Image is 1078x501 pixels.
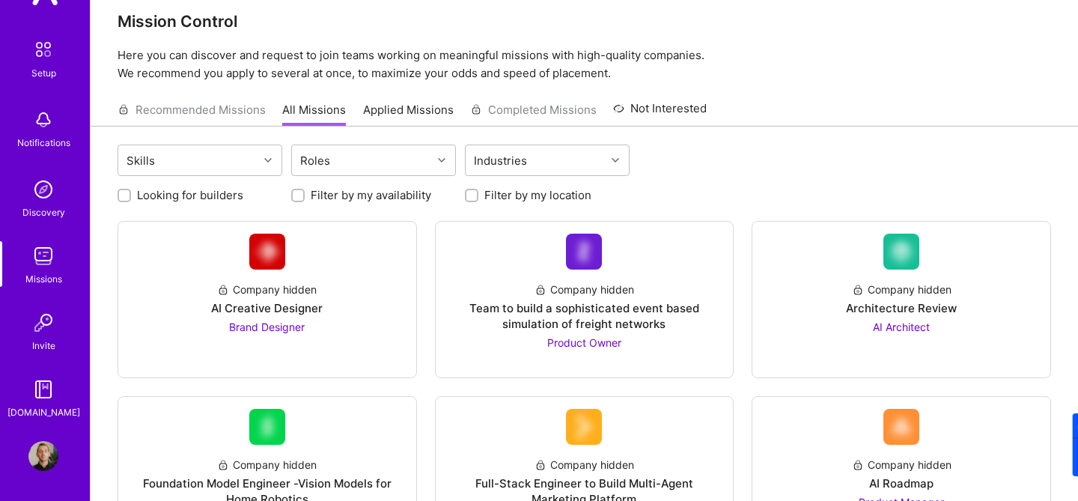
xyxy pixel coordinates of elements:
[28,105,58,135] img: bell
[229,321,305,333] span: Brand Designer
[28,34,59,65] img: setup
[217,457,317,473] div: Company hidden
[17,135,70,151] div: Notifications
[311,187,431,203] label: Filter by my availability
[282,102,346,127] a: All Missions
[249,409,285,445] img: Company Logo
[852,282,951,297] div: Company hidden
[217,282,317,297] div: Company hidden
[249,234,285,270] img: Company Logo
[613,100,707,127] a: Not Interested
[363,102,454,127] a: Applied Missions
[123,150,159,171] div: Skills
[764,234,1038,365] a: Company LogoCompany hiddenArchitecture ReviewAI Architect
[438,157,445,164] i: icon Chevron
[612,157,619,164] i: icon Chevron
[846,300,957,316] div: Architecture Review
[130,234,404,365] a: Company LogoCompany hiddenAI Creative DesignerBrand Designer
[211,300,323,316] div: AI Creative Designer
[28,174,58,204] img: discovery
[31,65,56,81] div: Setup
[535,282,634,297] div: Company hidden
[28,374,58,404] img: guide book
[873,321,930,333] span: AI Architect
[883,409,919,445] img: Company Logo
[535,457,634,473] div: Company hidden
[22,204,65,220] div: Discovery
[28,308,58,338] img: Invite
[566,234,602,270] img: Company Logo
[547,336,621,349] span: Product Owner
[25,441,62,471] a: User Avatar
[32,338,55,353] div: Invite
[137,187,243,203] label: Looking for builders
[264,157,272,164] i: icon Chevron
[883,234,919,270] img: Company Logo
[852,457,951,473] div: Company hidden
[566,409,602,445] img: Company Logo
[7,404,80,420] div: [DOMAIN_NAME]
[470,150,531,171] div: Industries
[448,300,722,332] div: Team to build a sophisticated event based simulation of freight networks
[869,476,934,491] div: AI Roadmap
[25,271,62,287] div: Missions
[118,46,1051,82] p: Here you can discover and request to join teams working on meaningful missions with high-quality ...
[118,12,1051,31] h3: Mission Control
[448,234,722,365] a: Company LogoCompany hiddenTeam to build a sophisticated event based simulation of freight network...
[296,150,334,171] div: Roles
[484,187,591,203] label: Filter by my location
[28,441,58,471] img: User Avatar
[28,241,58,271] img: teamwork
